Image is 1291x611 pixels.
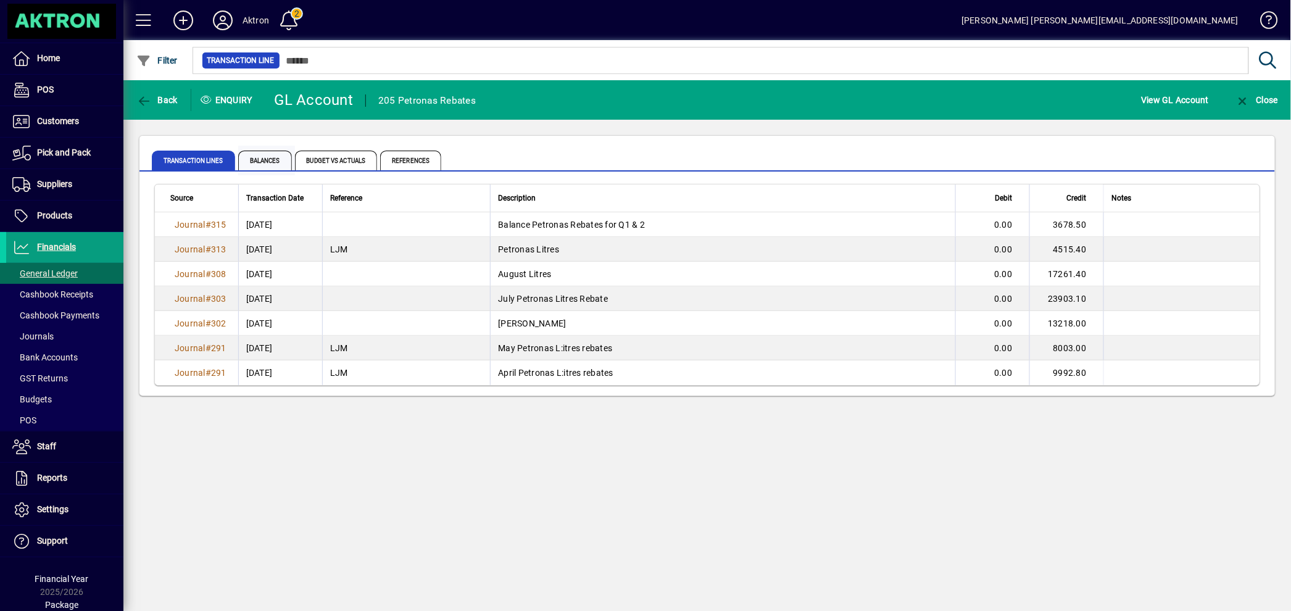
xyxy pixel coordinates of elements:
span: Cashbook Receipts [12,289,93,299]
span: Notes [1111,191,1131,205]
button: Filter [133,49,181,72]
a: Knowledge Base [1251,2,1276,43]
span: General Ledger [12,268,78,278]
span: Credit [1066,191,1086,205]
td: 9992.80 [1029,360,1103,385]
a: Products [6,201,123,231]
div: Transaction Date [246,191,315,205]
span: Pick and Pack [37,148,91,157]
span: Debit [995,191,1012,205]
button: Add [164,9,203,31]
a: Journal#308 [170,267,231,281]
span: 315 [211,220,226,230]
a: Cashbook Receipts [6,284,123,305]
span: GST Returns [12,373,68,383]
span: Transaction Date [246,191,304,205]
span: 302 [211,318,226,328]
td: 0.00 [955,237,1029,262]
span: Journal [175,294,205,304]
span: Products [37,210,72,220]
span: Support [37,536,68,546]
a: GST Returns [6,368,123,389]
a: Cashbook Payments [6,305,123,326]
span: Customers [37,116,79,126]
span: POS [12,415,36,425]
span: Journal [175,244,205,254]
app-page-header-button: Back [123,89,191,111]
td: 0.00 [955,311,1029,336]
span: Budget vs Actuals [295,151,378,170]
span: LJM [330,368,348,378]
div: Reference [330,191,483,205]
div: Aktron [243,10,269,30]
span: Journal [175,343,205,353]
span: LJM [330,343,348,353]
td: 0.00 [955,286,1029,311]
app-page-header-button: Close enquiry [1222,89,1291,111]
button: Back [133,89,181,111]
a: Journal#291 [170,341,231,355]
a: Support [6,526,123,557]
td: 17261.40 [1029,262,1103,286]
a: Reports [6,463,123,494]
span: # [205,294,211,304]
span: Balance Petronas Rebates for Q1 & 2 [498,220,645,230]
span: References [380,151,441,170]
span: # [205,244,211,254]
span: # [205,269,211,279]
button: View GL Account [1139,89,1213,111]
span: August Litres [498,269,551,279]
div: Credit [1037,191,1097,205]
span: Reports [37,473,67,483]
span: Journal [175,368,205,378]
span: 303 [211,294,226,304]
span: LJM [330,244,348,254]
td: 0.00 [955,212,1029,237]
span: 291 [211,343,226,353]
a: Journal#291 [170,366,231,380]
span: [DATE] [246,268,273,280]
td: 0.00 [955,262,1029,286]
span: Package [45,600,78,610]
span: Budgets [12,394,52,404]
span: Balances [238,151,292,170]
span: May Petronas L:itres rebates [498,343,612,353]
span: Filter [136,56,178,65]
span: [PERSON_NAME] [498,318,566,328]
span: Reference [330,191,362,205]
span: April Petronas L:itres rebates [498,368,613,378]
div: [PERSON_NAME] [PERSON_NAME][EMAIL_ADDRESS][DOMAIN_NAME] [961,10,1239,30]
a: Budgets [6,389,123,410]
span: # [205,343,211,353]
span: [DATE] [246,342,273,354]
td: 0.00 [955,336,1029,360]
span: Staff [37,441,56,451]
span: [DATE] [246,243,273,256]
a: Staff [6,431,123,462]
span: Settings [37,504,68,514]
div: Enquiry [191,90,265,110]
span: Journal [175,269,205,279]
span: Home [37,53,60,63]
span: Close [1235,95,1278,105]
span: Transaction Line [207,54,275,67]
a: Settings [6,494,123,525]
button: Close [1232,89,1281,111]
span: [DATE] [246,218,273,231]
td: 8003.00 [1029,336,1103,360]
div: Notes [1111,191,1244,205]
span: View GL Account [1142,90,1210,110]
span: Back [136,95,178,105]
td: 4515.40 [1029,237,1103,262]
span: 291 [211,368,226,378]
span: July Petronas Litres Rebate [498,294,608,304]
span: # [205,220,211,230]
span: Financials [37,242,76,252]
div: 205 Petronas Rebates [378,91,476,110]
span: POS [37,85,54,94]
a: General Ledger [6,263,123,284]
span: # [205,368,211,378]
span: Financial Year [35,574,89,584]
span: Petronas Litres [498,244,559,254]
a: Pick and Pack [6,138,123,168]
